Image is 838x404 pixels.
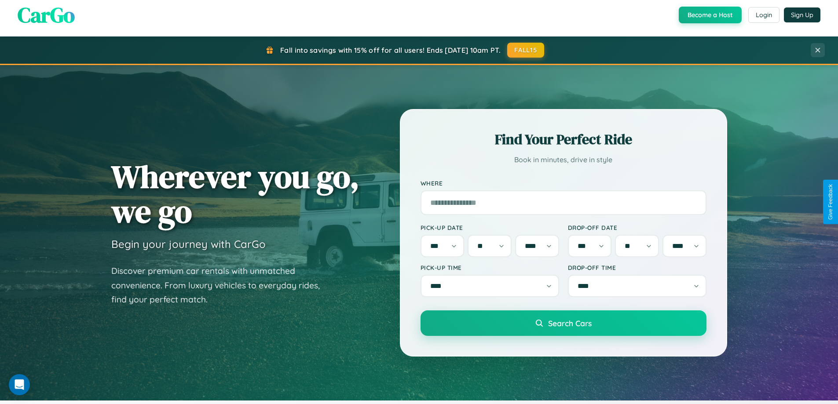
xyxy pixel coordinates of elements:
h1: Wherever you go, we go [111,159,359,229]
label: Where [421,179,706,187]
button: Become a Host [679,7,742,23]
h2: Find Your Perfect Ride [421,130,706,149]
p: Discover premium car rentals with unmatched convenience. From luxury vehicles to everyday rides, ... [111,264,331,307]
div: Open Intercom Messenger [9,374,30,395]
button: Search Cars [421,310,706,336]
div: Give Feedback [827,184,834,220]
span: Fall into savings with 15% off for all users! Ends [DATE] 10am PT. [280,46,501,55]
p: Book in minutes, drive in style [421,153,706,166]
span: Search Cars [548,318,592,328]
label: Drop-off Time [568,264,706,271]
label: Pick-up Time [421,264,559,271]
button: Login [748,7,779,23]
label: Drop-off Date [568,224,706,231]
label: Pick-up Date [421,224,559,231]
h3: Begin your journey with CarGo [111,237,266,251]
button: Sign Up [784,7,820,22]
button: FALL15 [507,43,544,58]
span: CarGo [18,0,75,29]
